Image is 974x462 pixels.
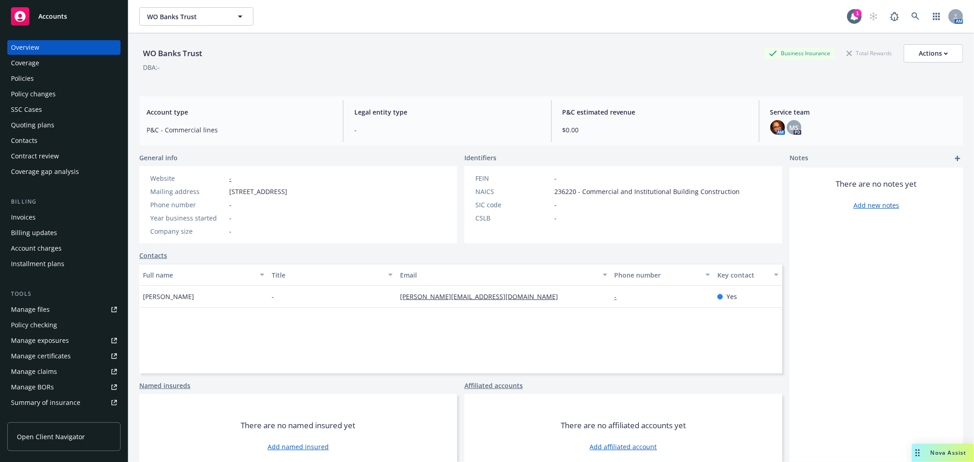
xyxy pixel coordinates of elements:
div: WO Banks Trust [139,47,206,59]
div: Title [272,270,383,280]
div: Coverage [11,56,39,70]
span: Legal entity type [354,107,540,117]
span: 236220 - Commercial and Institutional Building Construction [554,187,740,196]
a: Coverage gap analysis [7,164,121,179]
button: Phone number [611,264,714,286]
div: Business Insurance [764,47,835,59]
a: Manage BORs [7,380,121,394]
span: Identifiers [464,153,496,163]
span: Open Client Navigator [17,432,85,441]
a: Named insureds [139,381,190,390]
a: Manage claims [7,364,121,379]
a: Invoices [7,210,121,225]
button: Actions [904,44,963,63]
div: Policies [11,71,34,86]
a: Add new notes [853,200,899,210]
a: Manage certificates [7,349,121,363]
div: Contract review [11,149,59,163]
button: Title [268,264,397,286]
a: Contacts [139,251,167,260]
div: Invoices [11,210,36,225]
a: Contract review [7,149,121,163]
button: Email [396,264,611,286]
a: Search [906,7,925,26]
a: SSC Cases [7,102,121,117]
span: Yes [727,292,737,301]
div: SSC Cases [11,102,42,117]
a: Start snowing [864,7,883,26]
span: - [354,125,540,135]
div: Billing [7,197,121,206]
span: - [554,173,557,183]
a: Affiliated accounts [464,381,523,390]
div: CSLB [475,213,551,223]
div: Policy changes [11,87,56,101]
div: Installment plans [11,257,64,271]
button: Key contact [714,264,782,286]
span: Nova Assist [931,449,967,457]
div: DBA: - [143,63,160,72]
span: [PERSON_NAME] [143,292,194,301]
a: Installment plans [7,257,121,271]
a: Policy checking [7,318,121,332]
span: There are no affiliated accounts yet [561,420,686,431]
div: Billing updates [11,226,57,240]
a: Add affiliated account [590,442,657,451]
a: Manage files [7,302,121,317]
div: Overview [11,40,39,55]
span: [STREET_ADDRESS] [229,187,287,196]
span: Notes [790,153,808,164]
img: photo [770,120,785,135]
span: WO Banks Trust [147,12,226,21]
span: Service team [770,107,956,117]
div: Quoting plans [11,118,54,132]
a: [PERSON_NAME][EMAIL_ADDRESS][DOMAIN_NAME] [400,292,565,301]
div: Tools [7,289,121,299]
a: Billing updates [7,226,121,240]
div: Actions [919,45,948,62]
span: P&C estimated revenue [563,107,748,117]
a: Accounts [7,4,121,29]
span: MS [789,123,799,132]
a: Overview [7,40,121,55]
a: Quoting plans [7,118,121,132]
div: NAICS [475,187,551,196]
span: - [229,213,232,223]
div: Full name [143,270,254,280]
span: There are no notes yet [836,178,917,189]
span: Accounts [38,13,67,20]
div: SIC code [475,200,551,210]
span: - [229,200,232,210]
div: Phone number [615,270,700,280]
div: Year business started [150,213,226,223]
div: Mailing address [150,187,226,196]
button: WO Banks Trust [139,7,253,26]
div: Manage files [11,302,50,317]
a: Contacts [7,133,121,148]
div: FEIN [475,173,551,183]
div: Phone number [150,200,226,210]
div: Manage exposures [11,333,69,348]
div: Manage claims [11,364,57,379]
a: - [615,292,624,301]
a: Account charges [7,241,121,256]
div: Email [400,270,597,280]
a: Policies [7,71,121,86]
span: General info [139,153,178,163]
div: Contacts [11,133,37,148]
a: - [229,174,232,183]
span: - [229,226,232,236]
div: Company size [150,226,226,236]
button: Nova Assist [912,444,974,462]
span: There are no named insured yet [241,420,356,431]
div: Summary of insurance [11,395,80,410]
div: Manage BORs [11,380,54,394]
span: - [554,200,557,210]
span: - [554,213,557,223]
div: Manage certificates [11,349,71,363]
div: Account charges [11,241,62,256]
div: Key contact [717,270,769,280]
a: Policy changes [7,87,121,101]
span: Manage exposures [7,333,121,348]
a: Switch app [927,7,946,26]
